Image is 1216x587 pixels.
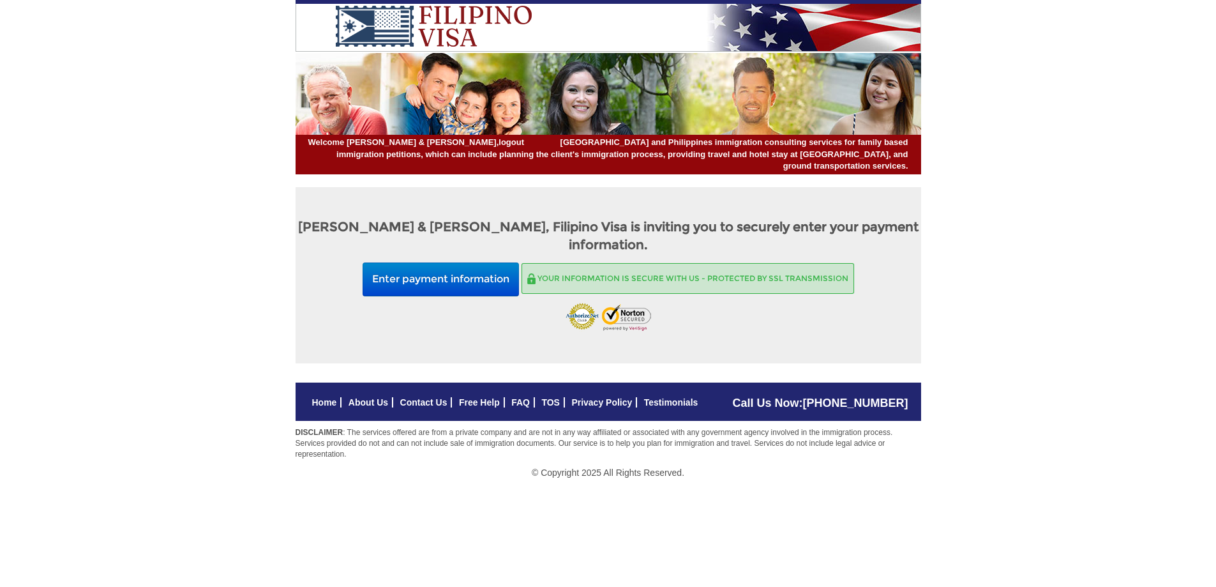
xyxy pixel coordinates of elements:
[363,263,519,296] button: Enter payment information
[566,303,599,333] img: Authorize
[732,397,908,409] span: Call Us Now:
[312,397,337,408] a: Home
[349,397,388,408] a: About Us
[400,397,447,408] a: Contact Us
[308,137,525,149] span: Welcome [PERSON_NAME] & [PERSON_NAME],
[537,273,848,283] span: Your information is secure with us - Protected by SSL transmission
[296,428,343,437] strong: DISCLAIMER
[296,427,921,460] p: : The services offered are from a private company and are not in any way affiliated or associated...
[296,466,921,479] p: © Copyright 2025 All Rights Reserved.
[802,397,908,409] a: [PHONE_NUMBER]
[602,304,651,331] img: Norton Scured
[527,273,536,284] img: Secure
[499,137,524,147] a: logout
[541,397,560,408] a: TOS
[308,137,908,172] span: [GEOGRAPHIC_DATA] and Philippines immigration consulting services for family based immigration pe...
[459,397,500,408] a: Free Help
[644,397,698,408] a: Testimonials
[511,397,530,408] a: FAQ
[571,397,632,408] a: Privacy Policy
[298,219,919,253] strong: [PERSON_NAME] & [PERSON_NAME], Filipino Visa is inviting you to securely enter your payment infor...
